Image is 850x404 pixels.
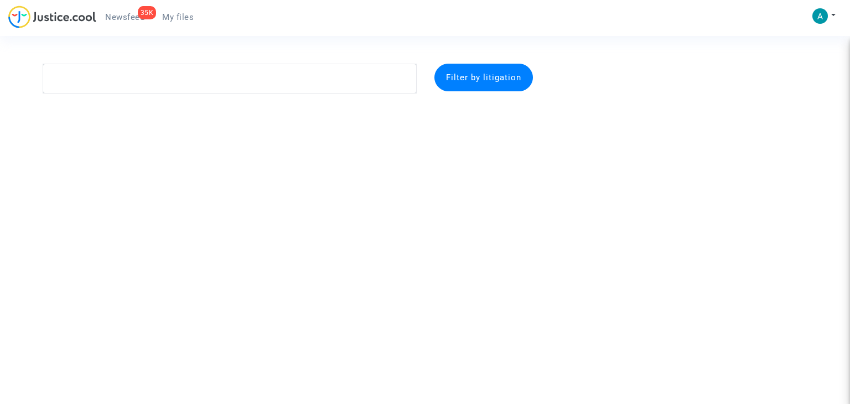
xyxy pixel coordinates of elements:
a: 35KNewsfeed [96,9,153,25]
span: Filter by litigation [446,72,521,82]
a: My files [153,9,203,25]
span: Newsfeed [105,12,144,22]
img: ACg8ocKxEh1roqPwRpg1kojw5Hkh0hlUCvJS7fqe8Gto7GA9q_g7JA=s96-c [812,8,828,24]
img: jc-logo.svg [8,6,96,28]
span: My files [162,12,194,22]
div: 35K [138,6,157,19]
